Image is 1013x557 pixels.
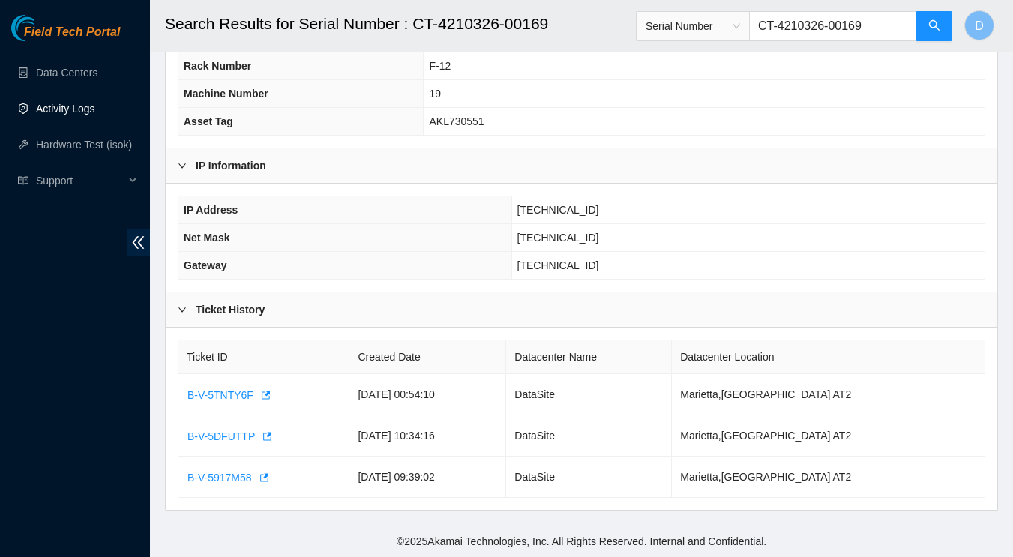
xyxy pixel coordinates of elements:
span: B-V-5917M58 [187,469,252,486]
span: [TECHNICAL_ID] [517,232,599,244]
a: B-V-5TNTY6F [187,388,271,400]
span: Support [36,166,124,196]
th: Datacenter Location [672,340,985,374]
span: B-V-5TNTY6F [187,387,253,403]
span: Rack Number [184,60,251,72]
span: D [975,16,984,35]
a: Hardware Test (isok) [36,139,132,151]
b: Ticket History [196,301,265,318]
div: IP Information [166,148,997,183]
a: Akamai TechnologiesField Tech Portal [11,27,120,46]
span: F-12 [429,60,451,72]
span: [TECHNICAL_ID] [517,204,599,216]
button: D [964,10,994,40]
b: IP Information [196,157,266,174]
button: search [916,11,952,41]
td: [DATE] 10:34:16 [349,415,506,457]
img: Akamai Technologies [11,15,76,41]
span: search [928,19,940,34]
button: B-V-5917M58 [187,466,269,490]
span: Asset Tag [184,115,233,127]
span: Machine Number [184,88,268,100]
td: DataSite [506,415,672,457]
span: [TECHNICAL_ID] [517,259,599,271]
input: Enter text here... [749,11,917,41]
a: B-V-5DFUTTP [187,430,272,442]
div: Ticket History [166,292,997,327]
th: Datacenter Name [506,340,672,374]
td: [DATE] 00:54:10 [349,374,506,415]
footer: © 2025 Akamai Technologies, Inc. All Rights Reserved. Internal and Confidential. [150,526,1013,557]
a: Activity Logs [36,103,95,115]
th: Created Date [349,340,506,374]
td: DataSite [506,374,672,415]
span: Serial Number [646,15,740,37]
td: DataSite [506,457,672,498]
span: 19 [429,88,441,100]
button: B-V-5DFUTTP [187,424,272,448]
span: Gateway [184,259,227,271]
span: Field Tech Portal [24,25,120,40]
span: Net Mask [184,232,229,244]
span: read [18,175,28,186]
span: B-V-5DFUTTP [187,428,255,445]
span: IP Address [184,204,238,216]
a: B-V-5917M58 [187,471,269,483]
td: Marietta,[GEOGRAPHIC_DATA] AT2 [672,415,985,457]
td: Marietta,[GEOGRAPHIC_DATA] AT2 [672,374,985,415]
span: right [178,305,187,314]
span: right [178,161,187,170]
span: AKL730551 [429,115,484,127]
th: Ticket ID [178,340,349,374]
td: Marietta,[GEOGRAPHIC_DATA] AT2 [672,457,985,498]
td: [DATE] 09:39:02 [349,457,506,498]
a: Data Centers [36,67,97,79]
span: double-left [127,229,150,256]
button: B-V-5TNTY6F [187,383,271,407]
